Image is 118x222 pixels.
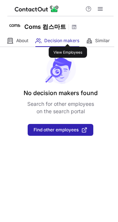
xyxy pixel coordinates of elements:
[24,22,66,31] h1: Coms 컴스마트
[24,88,98,97] header: No decision makers found
[34,127,79,132] span: Find other employees
[15,4,59,13] img: ContactOut v5.3.10
[28,124,93,136] button: Find other employees
[95,38,110,44] span: Similar
[45,54,76,84] img: No leads found
[27,100,94,115] p: Search for other employees on the search portal
[16,38,28,44] span: About
[44,38,79,44] span: Decision makers
[7,18,22,33] img: 043af46935083f0ff86a400e01307063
